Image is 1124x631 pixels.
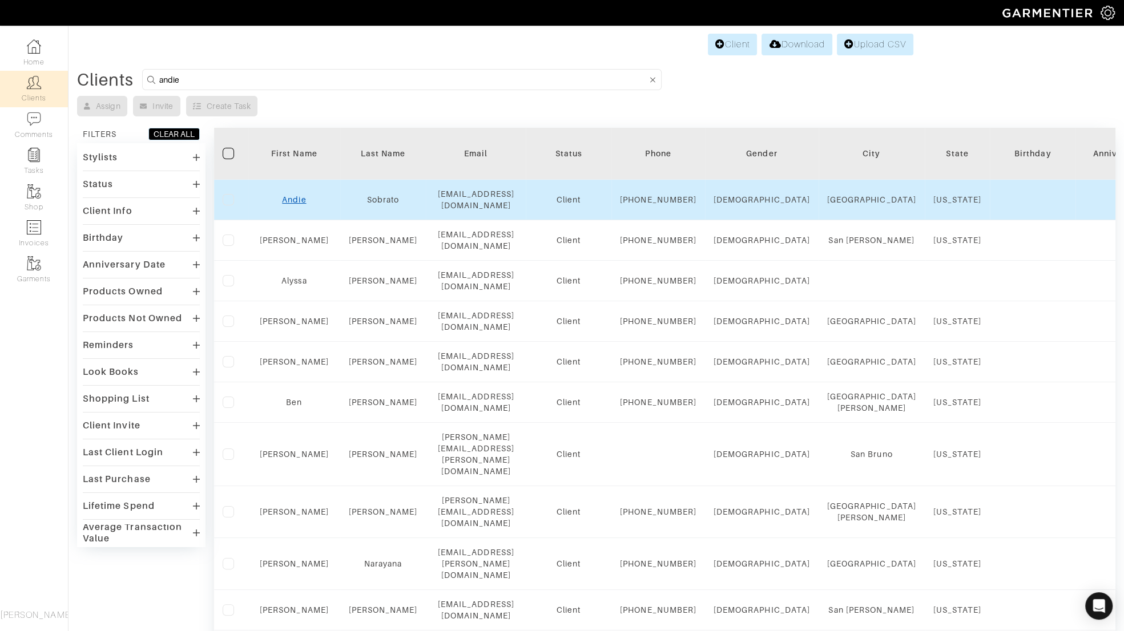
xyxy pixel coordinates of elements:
div: [DEMOGRAPHIC_DATA] [714,194,810,205]
div: [US_STATE] [933,397,982,408]
div: Clients [77,74,134,86]
div: [EMAIL_ADDRESS][DOMAIN_NAME] [434,269,517,292]
div: Stylists [83,152,118,163]
a: [PERSON_NAME] [260,605,329,614]
div: Client [534,275,603,286]
a: Sobrato [367,195,399,204]
div: [PHONE_NUMBER] [620,234,696,246]
div: [US_STATE] [933,194,982,205]
img: gear-icon-white-bd11855cb880d31180b6d7d6211b90ccbf57a29d726f0c71d8c61bd08dd39cc2.png [1101,6,1115,20]
div: [DEMOGRAPHIC_DATA] [714,448,810,460]
a: [PERSON_NAME] [349,357,418,366]
div: [PERSON_NAME][EMAIL_ADDRESS][PERSON_NAME][DOMAIN_NAME] [434,431,517,477]
div: Phone [620,148,696,159]
div: Products Owned [83,286,163,297]
img: reminder-icon-8004d30b9f0a5d33ae49ab947aed9ed385cf756f9e5892f1edd6e32f2345188e.png [27,148,41,162]
div: [EMAIL_ADDRESS][DOMAIN_NAME] [434,391,517,414]
img: clients-icon-6bae9207a08558b7cb47a8932f037763ab4055f8c8b6bfacd5dc20c3e0201464.png [27,75,41,90]
a: [PERSON_NAME] [349,605,418,614]
div: Last Name [349,148,418,159]
div: Average Transaction Value [83,521,193,544]
div: [EMAIL_ADDRESS][DOMAIN_NAME] [434,310,517,333]
a: [PERSON_NAME] [260,450,329,459]
img: garmentier-logo-header-white-b43fb05a5012e4ada735d5af1a66efaba907eab6374d6393d1fbf88cb4ef424d.png [997,3,1101,23]
th: Toggle SortBy [340,128,426,180]
div: [PHONE_NUMBER] [620,604,696,616]
div: City [827,148,916,159]
a: [PERSON_NAME] [260,236,329,245]
th: Toggle SortBy [705,128,819,180]
div: Client [534,315,603,327]
a: [PERSON_NAME] [260,357,329,366]
div: [PHONE_NUMBER] [620,506,696,517]
div: [PHONE_NUMBER] [620,397,696,408]
div: [US_STATE] [933,506,982,517]
div: Client [534,397,603,408]
div: [US_STATE] [933,234,982,246]
div: Client [534,506,603,517]
a: [PERSON_NAME] [349,450,418,459]
a: Upload CSV [837,34,913,55]
button: CLEAR ALL [148,128,200,140]
div: Client Invite [83,420,140,431]
div: Look Books [83,366,139,378]
a: [PERSON_NAME] [349,276,418,285]
div: [US_STATE] [933,604,982,616]
div: Client [534,234,603,246]
div: [EMAIL_ADDRESS][DOMAIN_NAME] [434,598,517,621]
th: Toggle SortBy [990,128,1075,180]
div: [DEMOGRAPHIC_DATA] [714,315,810,327]
div: [EMAIL_ADDRESS][DOMAIN_NAME] [434,188,517,211]
div: Client [534,356,603,367]
div: Birthday [998,148,1067,159]
img: comment-icon-a0a6a9ef722e966f86d9cbdc48e553b5cf19dbc54f86b18d962a5391bc8f6eb6.png [27,112,41,126]
a: [PERSON_NAME] [260,559,329,568]
div: Email [434,148,517,159]
a: [PERSON_NAME] [260,317,329,326]
div: Client Info [83,205,132,217]
div: [EMAIL_ADDRESS][DOMAIN_NAME] [434,350,517,373]
div: Client [534,194,603,205]
div: Last Client Login [83,447,163,458]
div: Status [83,179,113,190]
div: Shopping List [83,393,150,405]
a: Client [708,34,757,55]
div: FILTERS [83,128,116,140]
div: [GEOGRAPHIC_DATA] [827,315,916,327]
a: Ben [286,398,302,407]
img: orders-icon-0abe47150d42831381b5fb84f609e132dff9fe21cb692f30cb5eec754e2cba89.png [27,220,41,234]
div: [US_STATE] [933,448,982,460]
div: [US_STATE] [933,558,982,569]
div: [PHONE_NUMBER] [620,194,696,205]
div: [DEMOGRAPHIC_DATA] [714,234,810,246]
div: [DEMOGRAPHIC_DATA] [714,506,810,517]
div: [EMAIL_ADDRESS][DOMAIN_NAME] [434,229,517,252]
a: Download [762,34,832,55]
div: Client [534,558,603,569]
th: Toggle SortBy [248,128,340,180]
div: Reminders [83,339,134,351]
div: [GEOGRAPHIC_DATA] [827,356,916,367]
div: CLEAR ALL [154,128,195,140]
div: [DEMOGRAPHIC_DATA] [714,604,810,616]
div: [GEOGRAPHIC_DATA][PERSON_NAME] [827,500,916,523]
div: [DEMOGRAPHIC_DATA] [714,397,810,408]
a: [PERSON_NAME] [349,236,418,245]
div: [DEMOGRAPHIC_DATA] [714,558,810,569]
a: [PERSON_NAME] [349,507,418,516]
a: [PERSON_NAME] [349,317,418,326]
div: [DEMOGRAPHIC_DATA] [714,275,810,286]
a: Andie [282,195,306,204]
a: [PERSON_NAME] [349,398,418,407]
div: [US_STATE] [933,315,982,327]
div: Products Not Owned [83,313,182,324]
a: Narayana [364,559,402,568]
div: Birthday [83,232,123,244]
div: Last Purchase [83,474,151,485]
div: [DEMOGRAPHIC_DATA] [714,356,810,367]
div: Gender [714,148,810,159]
img: garments-icon-b7da505a4dc4fd61783c78ac3ca0ef83fa9d6f193b1c9dc38574b1d14d53ca28.png [27,184,41,199]
div: Lifetime Spend [83,500,155,512]
div: Status [534,148,603,159]
div: [US_STATE] [933,356,982,367]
